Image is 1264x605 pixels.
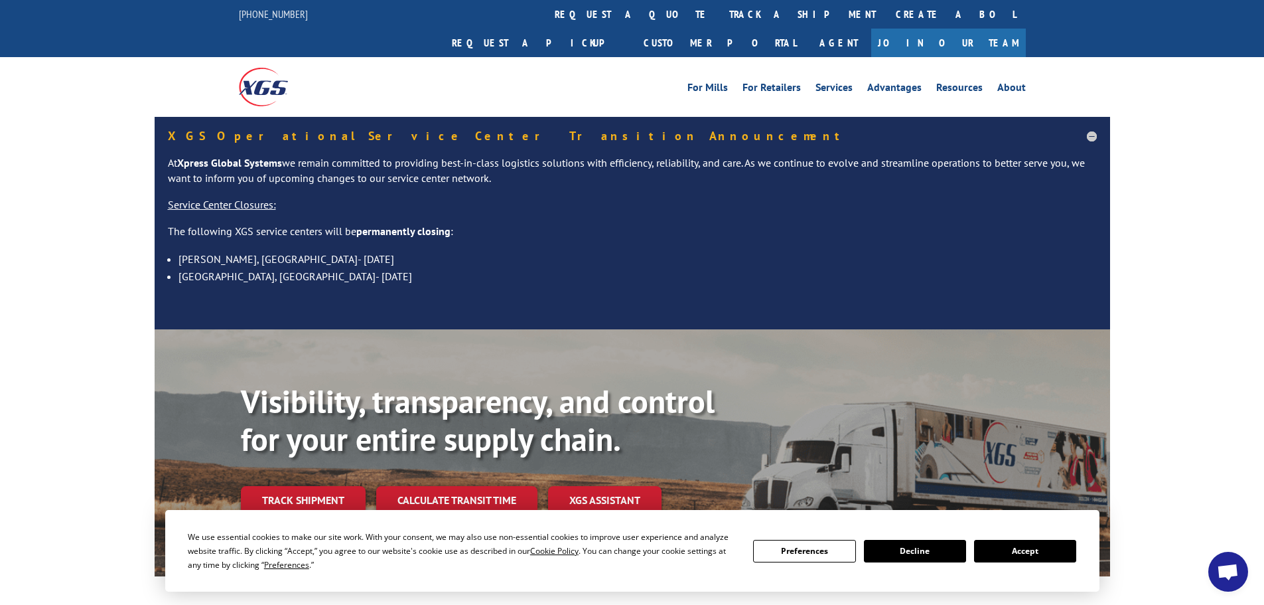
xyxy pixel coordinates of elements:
[815,82,853,97] a: Services
[687,82,728,97] a: For Mills
[634,29,806,57] a: Customer Portal
[178,250,1097,268] li: [PERSON_NAME], [GEOGRAPHIC_DATA]- [DATE]
[864,540,966,562] button: Decline
[168,224,1097,250] p: The following XGS service centers will be :
[871,29,1026,57] a: Join Our Team
[753,540,855,562] button: Preferences
[442,29,634,57] a: Request a pickup
[168,198,276,211] u: Service Center Closures:
[177,156,282,169] strong: Xpress Global Systems
[241,486,366,514] a: Track shipment
[997,82,1026,97] a: About
[264,559,309,570] span: Preferences
[1208,552,1248,592] a: Open chat
[742,82,801,97] a: For Retailers
[356,224,451,238] strong: permanently closing
[241,381,715,460] b: Visibility, transparency, and control for your entire supply chain.
[188,530,737,572] div: We use essential cookies to make our site work. With your consent, we may also use non-essential ...
[178,268,1097,285] li: [GEOGRAPHIC_DATA], [GEOGRAPHIC_DATA]- [DATE]
[165,510,1099,592] div: Cookie Consent Prompt
[548,486,662,515] a: XGS ASSISTANT
[806,29,871,57] a: Agent
[239,7,308,21] a: [PHONE_NUMBER]
[974,540,1076,562] button: Accept
[168,130,1097,142] h5: XGS Operational Service Center Transition Announcement
[168,155,1097,198] p: At we remain committed to providing best-in-class logistics solutions with efficiency, reliabilit...
[867,82,922,97] a: Advantages
[936,82,983,97] a: Resources
[376,486,537,515] a: Calculate transit time
[530,545,579,557] span: Cookie Policy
